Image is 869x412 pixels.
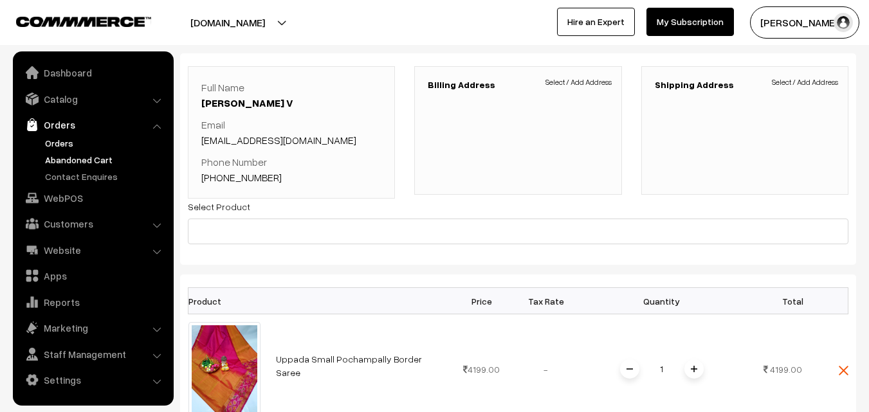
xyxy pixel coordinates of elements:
a: Abandoned Cart [42,153,169,166]
p: Phone Number [201,154,381,185]
a: My Subscription [646,8,734,36]
img: close [839,366,848,375]
a: [EMAIL_ADDRESS][DOMAIN_NAME] [201,134,356,147]
span: Select / Add Address [545,76,612,88]
th: Quantity [578,288,746,314]
button: [PERSON_NAME] [750,6,859,39]
a: Settings [16,368,169,391]
h3: Shipping Address [655,80,835,91]
th: Product [188,288,268,314]
a: Staff Management [16,343,169,366]
img: minus [627,366,633,372]
a: Contact Enquires [42,170,169,183]
p: Email [201,117,381,148]
a: Uppada Small Pochampally Border Saree [276,354,422,378]
button: [DOMAIN_NAME] [145,6,310,39]
span: 4199.00 [770,364,802,375]
a: Customers [16,212,169,235]
a: Hire an Expert [557,8,635,36]
a: Orders [16,113,169,136]
a: WebPOS [16,186,169,210]
h3: Billing Address [428,80,608,91]
a: Catalog [16,87,169,111]
img: user [834,13,853,32]
label: Select Product [188,200,250,213]
a: Reports [16,291,169,314]
a: Dashboard [16,61,169,84]
a: Marketing [16,316,169,339]
p: Full Name [201,80,381,111]
a: [PHONE_NUMBER] [201,171,282,184]
a: COMMMERCE [16,13,129,28]
th: Tax Rate [514,288,578,314]
a: Website [16,238,169,262]
a: Orders [42,136,169,150]
a: [PERSON_NAME] V [201,96,293,109]
a: Apps [16,264,169,287]
span: - [544,364,548,375]
img: plusI [691,366,697,372]
th: Total [746,288,810,314]
th: Price [450,288,514,314]
img: COMMMERCE [16,17,151,26]
span: Select / Add Address [772,76,838,88]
